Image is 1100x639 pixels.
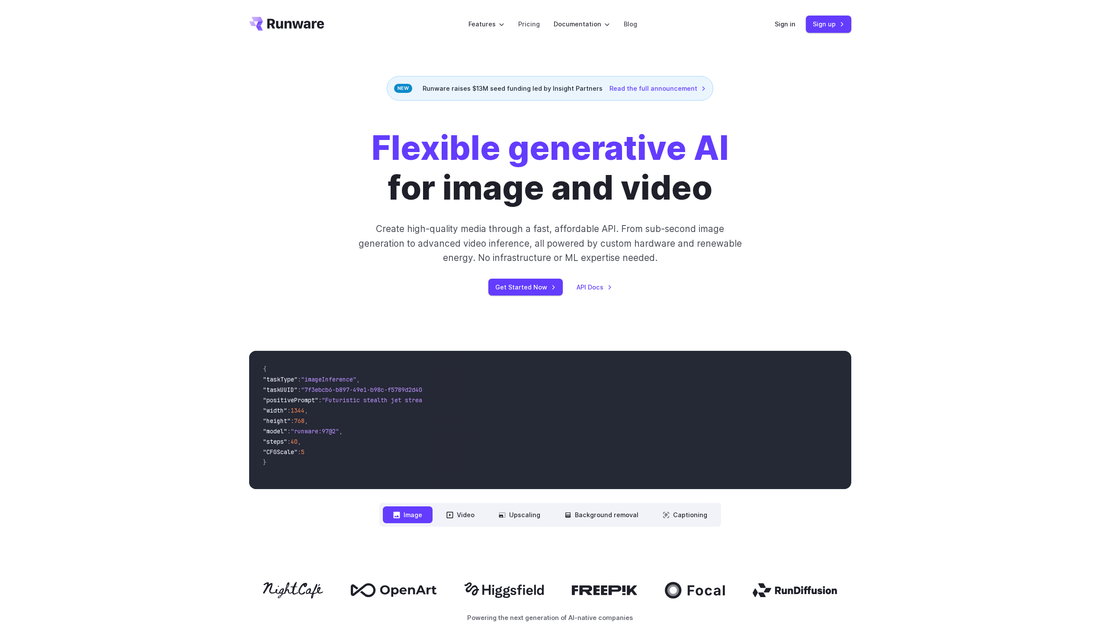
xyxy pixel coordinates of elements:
[301,375,356,383] span: "imageInference"
[263,458,266,466] span: }
[436,506,485,523] button: Video
[518,19,540,29] a: Pricing
[291,407,305,414] span: 1344
[298,375,301,383] span: :
[357,222,743,265] p: Create high-quality media through a fast, affordable API. From sub-second image generation to adv...
[387,76,713,101] div: Runware raises $13M seed funding led by Insight Partners
[318,396,322,404] span: :
[298,448,301,456] span: :
[624,19,637,29] a: Blog
[263,396,318,404] span: "positivePrompt"
[652,506,718,523] button: Captioning
[298,438,301,445] span: ,
[249,613,851,623] p: Powering the next generation of AI-native companies
[287,407,291,414] span: :
[609,83,706,93] a: Read the full announcement
[291,427,339,435] span: "runware:97@2"
[263,375,298,383] span: "taskType"
[263,417,291,425] span: "height"
[287,438,291,445] span: :
[775,19,795,29] a: Sign in
[294,417,305,425] span: 768
[305,417,308,425] span: ,
[301,448,305,456] span: 5
[263,427,287,435] span: "model"
[806,16,851,32] a: Sign up
[468,19,504,29] label: Features
[263,448,298,456] span: "CFGScale"
[372,128,729,208] h1: for image and video
[291,417,294,425] span: :
[263,407,287,414] span: "width"
[372,128,729,168] strong: Flexible generative AI
[339,427,343,435] span: ,
[383,506,433,523] button: Image
[263,438,287,445] span: "steps"
[291,438,298,445] span: 40
[301,386,433,394] span: "7f3ebcb6-b897-49e1-b98c-f5789d2d40d7"
[298,386,301,394] span: :
[554,506,649,523] button: Background removal
[249,17,324,31] a: Go to /
[577,282,612,292] a: API Docs
[287,427,291,435] span: :
[356,375,360,383] span: ,
[305,407,308,414] span: ,
[263,386,298,394] span: "taskUUID"
[488,279,563,296] a: Get Started Now
[488,506,551,523] button: Upscaling
[322,396,637,404] span: "Futuristic stealth jet streaking through a neon-lit cityscape with glowing purple exhaust"
[263,365,266,373] span: {
[554,19,610,29] label: Documentation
